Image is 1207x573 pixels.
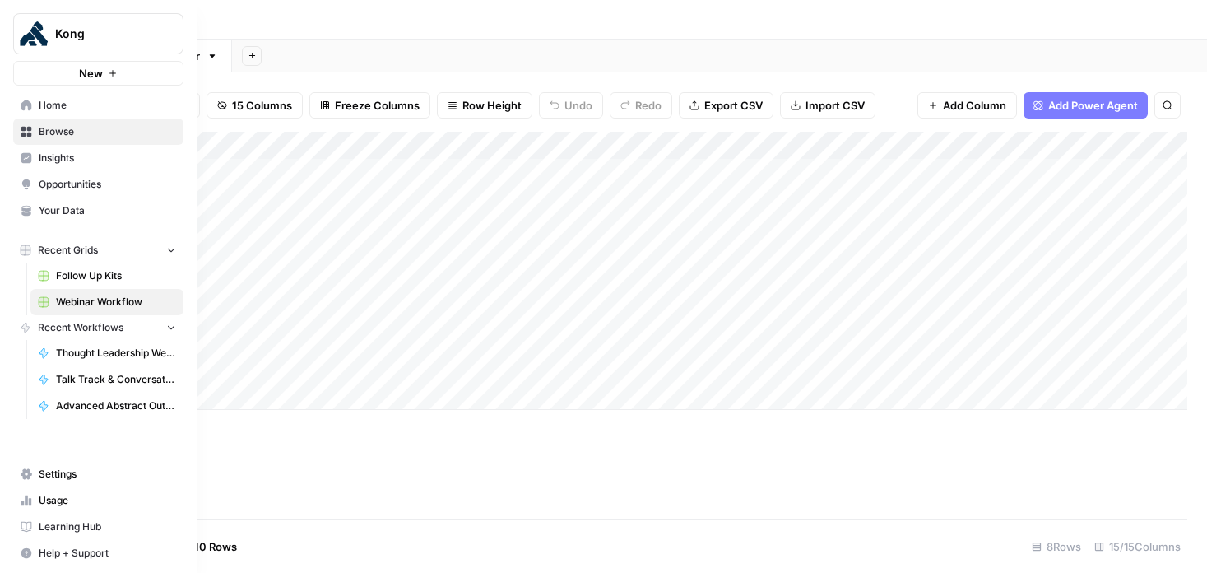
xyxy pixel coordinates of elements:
[39,203,176,218] span: Your Data
[19,19,49,49] img: Kong Logo
[13,92,183,119] a: Home
[13,461,183,487] a: Settings
[13,487,183,514] a: Usage
[39,546,176,561] span: Help + Support
[30,289,183,315] a: Webinar Workflow
[56,372,176,387] span: Talk Track & Conversation Starters
[38,243,98,258] span: Recent Grids
[335,97,420,114] span: Freeze Columns
[13,315,183,340] button: Recent Workflows
[917,92,1017,119] button: Add Column
[39,519,176,534] span: Learning Hub
[30,340,183,366] a: Thought Leadership Webinar Generator
[635,97,662,114] span: Redo
[232,97,292,114] span: 15 Columns
[13,540,183,566] button: Help + Support
[171,538,237,555] span: Add 10 Rows
[39,98,176,113] span: Home
[39,151,176,165] span: Insights
[30,366,183,393] a: Talk Track & Conversation Starters
[1024,92,1148,119] button: Add Power Agent
[13,238,183,263] button: Recent Grids
[13,514,183,540] a: Learning Hub
[13,119,183,145] a: Browse
[13,171,183,198] a: Opportunities
[79,65,103,82] span: New
[1088,533,1187,560] div: 15/15 Columns
[55,26,155,42] span: Kong
[679,92,773,119] button: Export CSV
[56,346,176,361] span: Thought Leadership Webinar Generator
[704,97,763,114] span: Export CSV
[207,92,303,119] button: 15 Columns
[30,263,183,289] a: Follow Up Kits
[805,97,865,114] span: Import CSV
[13,145,183,171] a: Insights
[539,92,603,119] button: Undo
[30,393,183,419] a: Advanced Abstract Output
[13,61,183,86] button: New
[13,198,183,224] a: Your Data
[610,92,672,119] button: Redo
[780,92,875,119] button: Import CSV
[943,97,1006,114] span: Add Column
[1048,97,1138,114] span: Add Power Agent
[462,97,522,114] span: Row Height
[39,467,176,482] span: Settings
[39,493,176,508] span: Usage
[13,13,183,54] button: Workspace: Kong
[56,268,176,283] span: Follow Up Kits
[56,398,176,413] span: Advanced Abstract Output
[564,97,592,114] span: Undo
[39,124,176,139] span: Browse
[38,320,123,335] span: Recent Workflows
[39,177,176,192] span: Opportunities
[1025,533,1088,560] div: 8 Rows
[56,295,176,310] span: Webinar Workflow
[309,92,430,119] button: Freeze Columns
[437,92,532,119] button: Row Height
